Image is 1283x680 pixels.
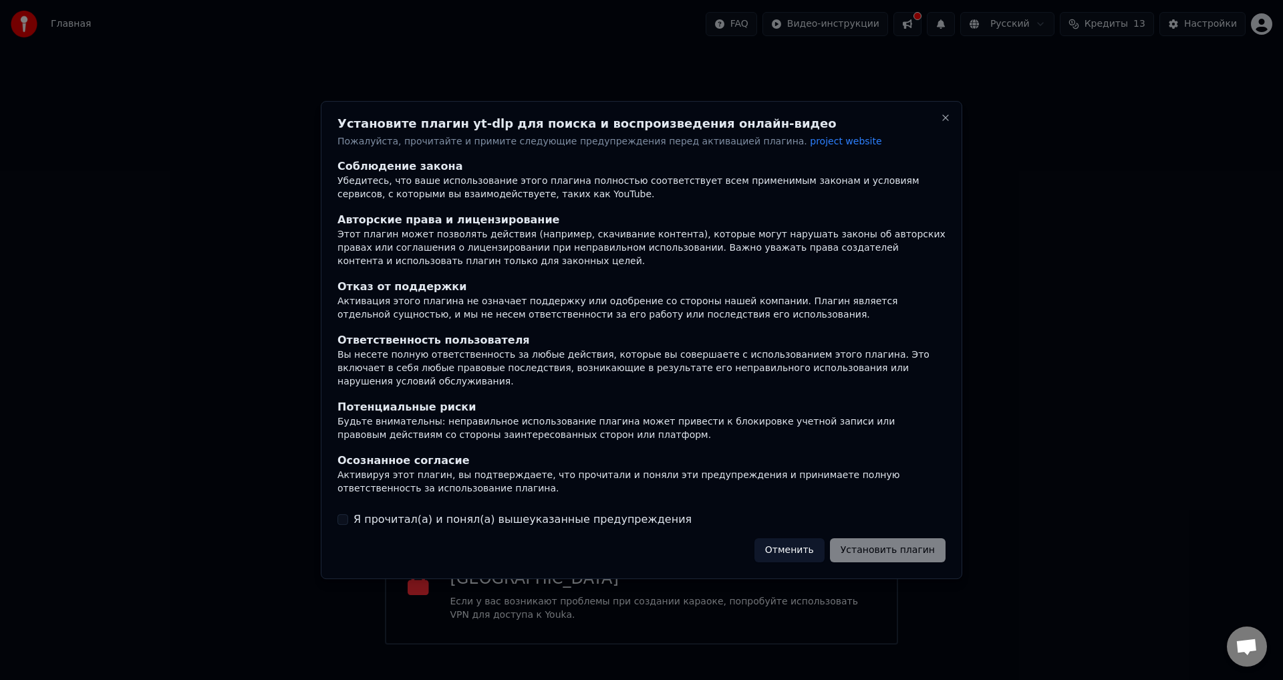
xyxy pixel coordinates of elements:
[337,399,946,415] div: Потенциальные риски
[810,136,881,146] span: project website
[754,538,825,562] button: Отменить
[337,118,946,130] h2: Установите плагин yt-dlp для поиска и воспроизведения онлайн-видео
[337,213,946,229] div: Авторские права и лицензирование
[337,229,946,269] div: Этот плагин может позволять действия (например, скачивание контента), которые могут нарушать зако...
[337,453,946,469] div: Осознанное согласие
[337,469,946,495] div: Активируя этот плагин, вы подтверждаете, что прочитали и поняли эти предупреждения и принимаете п...
[337,279,946,296] div: Отказ от поддержки
[337,332,946,348] div: Ответственность пользователя
[337,175,946,202] div: Убедитесь, что ваше использование этого плагина полностью соответствует всем применимым законам и...
[337,296,946,322] div: Активация этого плагина не означает поддержку или одобрение со стороны нашей компании. Плагин явл...
[337,348,946,388] div: Вы несете полную ответственность за любые действия, которые вы совершаете с использованием этого ...
[353,512,692,528] label: Я прочитал(а) и понял(а) вышеуказанные предупреждения
[337,135,946,148] p: Пожалуйста, прочитайте и примите следующие предупреждения перед активацией плагина.
[337,159,946,175] div: Соблюдение закона
[337,415,946,442] div: Будьте внимательны: неправильное использование плагина может привести к блокировке учетной записи...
